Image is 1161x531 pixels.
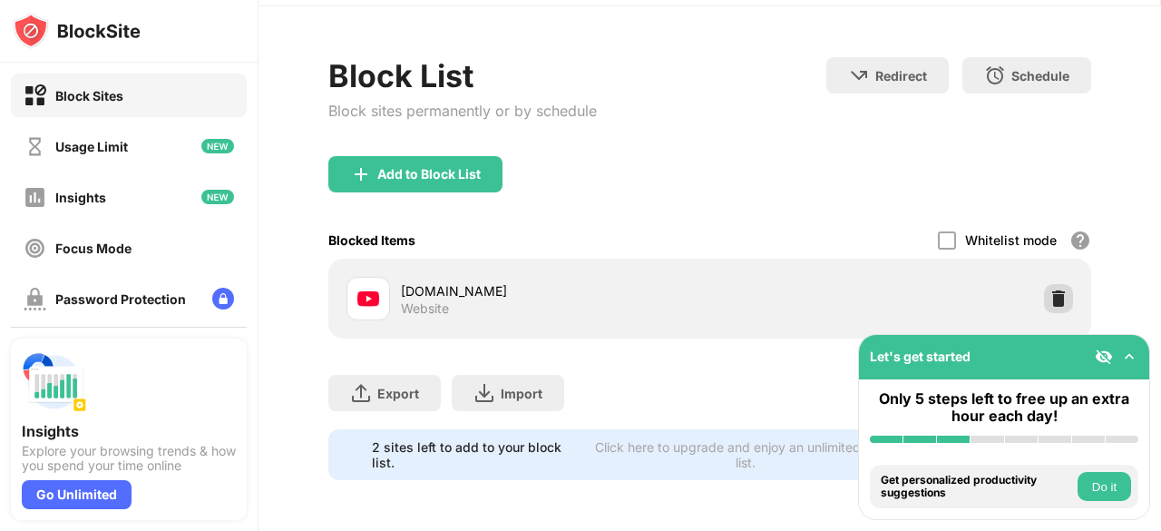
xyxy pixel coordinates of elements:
div: Explore your browsing trends & how you spend your time online [22,444,236,473]
img: time-usage-off.svg [24,135,46,158]
div: Let's get started [870,349,971,364]
div: Whitelist mode [965,232,1057,248]
div: Focus Mode [55,241,132,256]
img: eye-not-visible.svg [1095,348,1113,366]
div: Block Sites [55,88,123,103]
img: password-protection-off.svg [24,288,46,310]
div: Block List [328,57,597,94]
div: 2 sites left to add to your block list. [372,439,579,470]
div: Website [401,300,449,317]
div: Export [377,386,419,401]
img: logo-blocksite.svg [13,13,141,49]
div: Insights [22,422,236,440]
img: focus-off.svg [24,237,46,260]
div: Usage Limit [55,139,128,154]
img: new-icon.svg [201,139,234,153]
div: Blocked Items [328,232,415,248]
div: Go Unlimited [22,480,132,509]
div: Import [501,386,542,401]
img: favicons [357,288,379,310]
img: omni-setup-toggle.svg [1120,348,1138,366]
div: Schedule [1011,68,1069,84]
div: Get personalized productivity suggestions [881,474,1073,500]
div: Click here to upgrade and enjoy an unlimited block list. [590,439,902,470]
img: insights-off.svg [24,186,46,209]
img: push-insights.svg [22,349,87,415]
div: Add to Block List [377,167,481,182]
div: Redirect [875,68,927,84]
div: Block sites permanently or by schedule [328,102,597,120]
div: Insights [55,190,106,205]
img: lock-menu.svg [212,288,234,310]
img: block-on.svg [24,84,46,107]
img: new-icon.svg [201,190,234,204]
button: Do it [1078,472,1131,501]
div: Only 5 steps left to free up an extra hour each day! [870,390,1138,425]
div: [DOMAIN_NAME] [401,281,710,300]
div: Password Protection [55,291,186,307]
